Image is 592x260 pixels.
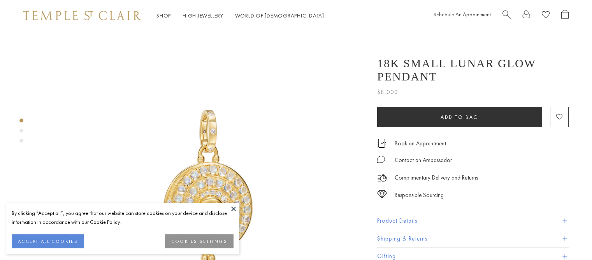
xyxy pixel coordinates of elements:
nav: Main navigation [156,11,324,21]
img: MessageIcon-01_2.svg [377,155,385,163]
div: Contact an Ambassador [395,155,452,165]
button: Product Details [377,212,569,230]
img: icon_appointment.svg [377,139,386,148]
button: Add to bag [377,107,542,127]
div: By clicking “Accept all”, you agree that our website can store cookies on your device and disclos... [12,209,234,227]
a: Search [502,10,511,22]
button: COOKIES SETTINGS [165,234,234,248]
img: Temple St. Clair [23,11,141,20]
img: icon_delivery.svg [377,173,387,183]
a: World of [DEMOGRAPHIC_DATA]World of [DEMOGRAPHIC_DATA] [235,12,324,19]
div: Product gallery navigation [19,117,23,149]
a: Schedule An Appointment [434,11,491,18]
div: Responsible Sourcing [395,190,444,200]
button: Shipping & Returns [377,230,569,248]
h1: 18K Small Lunar Glow Pendant [377,57,569,83]
a: ShopShop [156,12,171,19]
a: Open Shopping Bag [561,10,569,22]
a: View Wishlist [542,10,550,22]
img: icon_sourcing.svg [377,190,387,198]
button: ACCEPT ALL COOKIES [12,234,84,248]
span: $8,000 [377,87,398,97]
span: Add to bag [441,114,479,120]
a: High JewelleryHigh Jewellery [183,12,223,19]
p: Complimentary Delivery and Returns [395,173,478,183]
a: Book an Appointment [395,139,446,148]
